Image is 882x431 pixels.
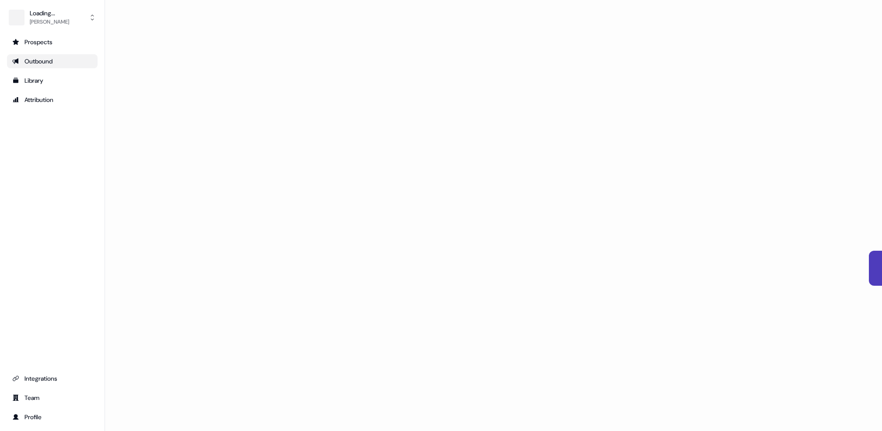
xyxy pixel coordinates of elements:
a: Go to profile [7,410,98,424]
a: Go to prospects [7,35,98,49]
div: Prospects [12,38,92,46]
div: [PERSON_NAME] [30,18,69,26]
div: Team [12,393,92,402]
a: Go to integrations [7,371,98,385]
div: Integrations [12,374,92,383]
button: Loading...[PERSON_NAME] [7,7,98,28]
div: Loading... [30,9,69,18]
div: Attribution [12,95,92,104]
a: Go to outbound experience [7,54,98,68]
a: Go to attribution [7,93,98,107]
div: Profile [12,413,92,421]
div: Outbound [12,57,92,66]
div: Library [12,76,92,85]
a: Go to team [7,391,98,405]
a: Go to templates [7,74,98,88]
